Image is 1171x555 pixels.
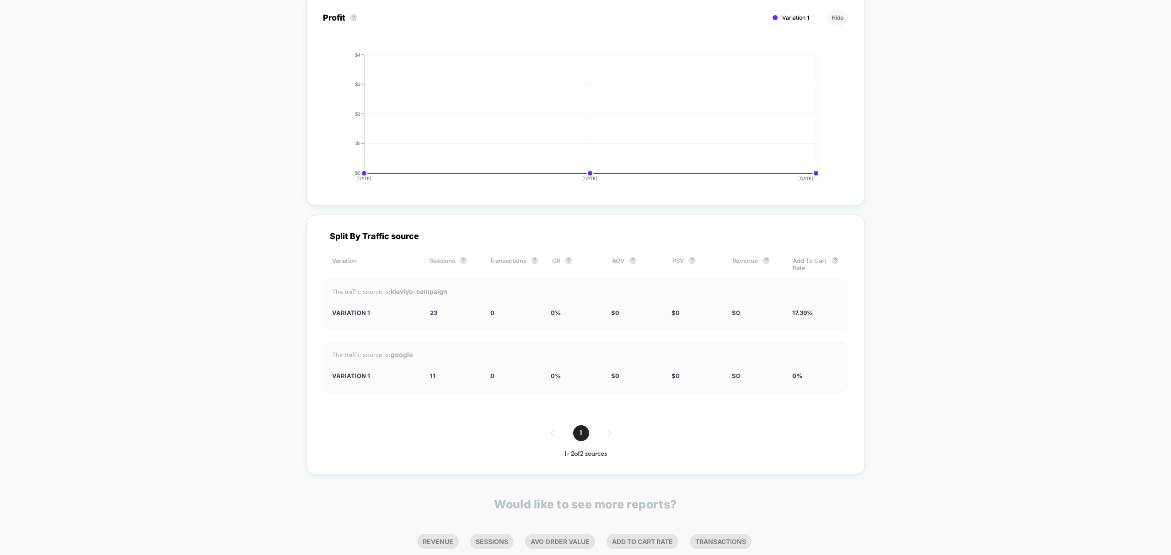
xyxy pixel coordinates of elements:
div: Transactions [489,257,538,272]
button: ? [350,14,357,21]
li: Transactions [690,534,752,549]
button: ? [763,257,770,264]
tspan: $0 [355,170,360,176]
span: 11 [430,372,435,379]
span: 0 [490,309,494,316]
button: ? [460,257,467,264]
div: PSV [672,257,719,272]
div: Sessions [430,257,476,272]
span: 0 [490,372,494,379]
button: ? [565,257,572,264]
span: 1 [573,425,589,441]
li: Sessions [470,534,514,549]
tspan: $2 [355,111,360,116]
div: The traffic source is: [332,351,839,358]
span: 17.39 % [792,309,813,316]
span: Variation 1 [782,14,809,21]
span: 0 % [551,309,561,316]
div: 1 - 2 of 2 sources [323,450,848,458]
tspan: [DATE] [799,176,814,181]
button: ? [688,257,696,264]
strong: klaviyo-campaign [391,288,447,295]
span: 0 % [792,372,802,379]
li: Revenue [417,534,459,549]
button: Hide [827,10,848,25]
span: $ 0 [671,372,680,379]
div: Variation 1 [332,309,416,316]
div: PROFIT [314,52,839,189]
li: Add To Cart Rate [607,534,678,549]
div: The traffic source is: [332,288,839,295]
div: CR [552,257,598,272]
div: Revenue [732,257,779,272]
tspan: $1 [356,140,360,146]
button: ? [832,257,839,264]
button: ? [629,257,636,264]
tspan: [DATE] [582,176,597,181]
span: $ 0 [732,372,740,379]
p: Would like to see more reports? [494,497,677,511]
div: Split By Traffic source [323,231,848,241]
span: 23 [430,309,437,316]
tspan: $3 [355,81,360,86]
span: $ 0 [611,372,619,379]
span: $ 0 [671,309,680,316]
li: Avg Order Value [525,534,595,549]
div: Variation [332,257,416,272]
tspan: $4 [355,52,360,57]
strong: google [391,351,413,358]
div: Add To Cart Rate [793,257,839,272]
button: ? [531,257,538,264]
span: $ 0 [611,309,619,316]
div: AOV [612,257,658,272]
div: Variation 1 [332,372,416,379]
tspan: [DATE] [356,176,371,181]
span: $ 0 [732,309,740,316]
span: 0 % [551,372,561,379]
